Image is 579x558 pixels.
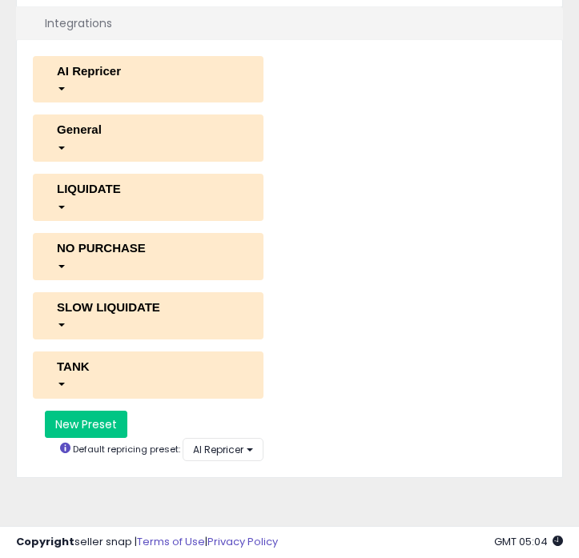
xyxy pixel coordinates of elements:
button: NO PURCHASE [33,233,263,280]
div: TANK [45,358,251,375]
span: 2025-08-13 05:04 GMT [494,534,563,549]
a: Terms of Use [137,534,205,549]
a: Privacy Policy [207,534,278,549]
div: seller snap | | [16,535,278,550]
span: AI Repricer [193,443,243,456]
strong: Copyright [16,534,74,549]
button: AI Repricer [33,56,263,103]
button: General [33,114,263,162]
div: General [45,121,251,138]
small: Default repricing preset: [73,443,180,456]
div: AI Repricer [45,62,251,79]
button: SLOW LIQUIDATE [33,292,263,339]
div: NO PURCHASE [45,239,251,256]
div: LIQUIDATE [45,180,251,197]
button: New Preset [45,411,127,438]
button: LIQUIDATE [33,174,263,221]
button: AI Repricer [183,438,263,461]
button: TANK [33,351,263,399]
div: SLOW LIQUIDATE [45,299,251,315]
a: Integrations [16,6,561,40]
